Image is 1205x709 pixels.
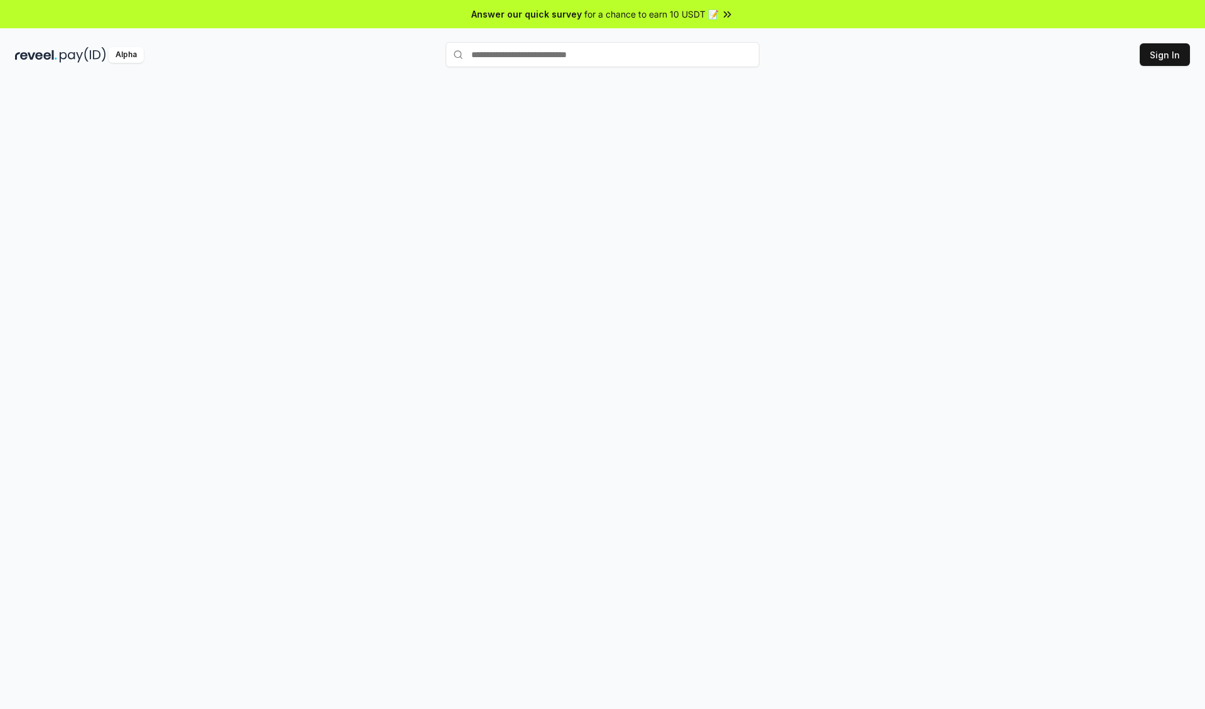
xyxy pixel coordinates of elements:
button: Sign In [1140,43,1190,66]
img: reveel_dark [15,47,57,63]
img: pay_id [60,47,106,63]
span: for a chance to earn 10 USDT 📝 [584,8,719,21]
span: Answer our quick survey [471,8,582,21]
div: Alpha [109,47,144,63]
